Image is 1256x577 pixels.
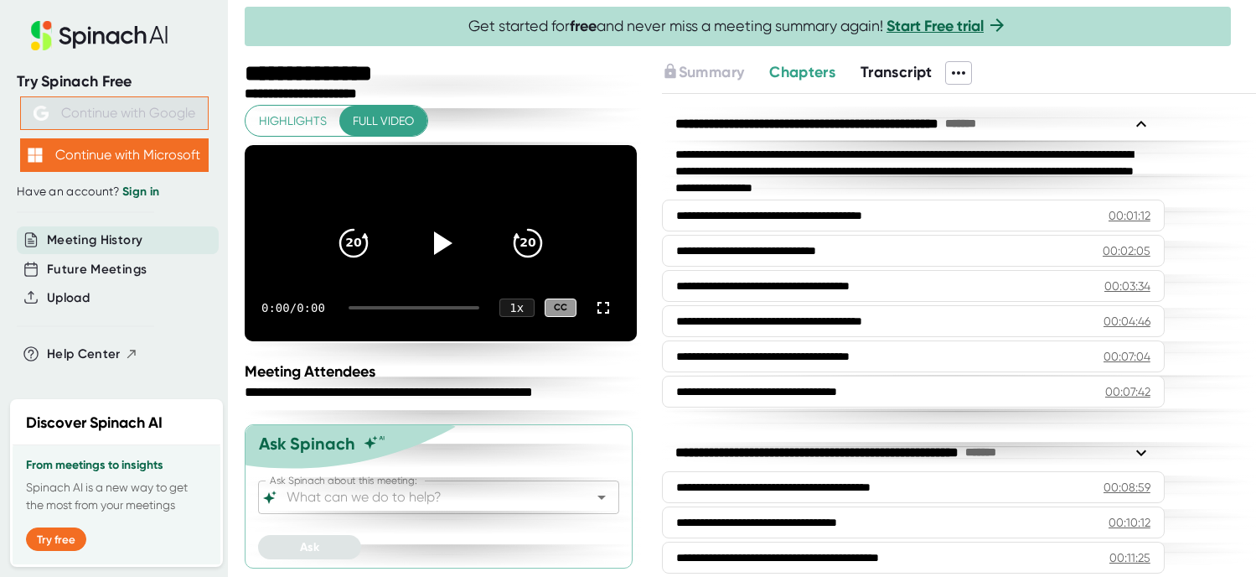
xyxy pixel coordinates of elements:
span: Summary [679,63,744,81]
div: Have an account? [17,185,211,200]
div: 00:10:12 [1109,514,1150,531]
div: 00:07:04 [1104,348,1150,365]
button: Chapters [769,61,835,84]
h3: From meetings to insights [26,459,207,472]
input: What can we do to help? [283,486,565,509]
img: Aehbyd4JwY73AAAAAElFTkSuQmCC [34,106,49,121]
div: 00:03:34 [1104,278,1150,294]
span: Chapters [769,63,835,81]
div: Try Spinach Free [17,72,211,91]
div: Ask Spinach [259,434,355,454]
button: Ask [258,535,361,559]
div: 1 x [499,299,535,317]
div: 00:01:12 [1109,207,1150,224]
button: Meeting History [47,231,142,250]
a: Sign in [122,185,159,199]
div: 00:11:25 [1109,549,1150,566]
span: Help Center [47,345,121,364]
div: 00:07:42 [1105,383,1150,400]
div: 00:02:05 [1103,242,1150,259]
span: Transcript [861,63,933,81]
button: Transcript [861,61,933,84]
div: Meeting Attendees [245,362,641,381]
div: 00:04:46 [1104,313,1150,330]
button: Help Center [47,345,138,364]
h2: Discover Spinach AI [26,412,163,434]
button: Highlights [246,106,340,137]
span: Get started for and never miss a meeting summary again! [468,17,1007,36]
button: Continue with Google [20,96,209,130]
p: Spinach AI is a new way to get the most from your meetings [26,479,207,514]
button: Full video [339,106,427,137]
b: free [570,17,597,35]
div: CC [545,299,576,318]
button: Summary [662,61,744,84]
div: Upgrade to access [662,61,769,85]
span: Highlights [259,111,327,132]
span: Ask [300,540,319,554]
button: Future Meetings [47,260,147,279]
button: Continue with Microsoft [20,138,209,172]
button: Upload [47,288,90,308]
span: Full video [353,111,414,132]
div: 0:00 / 0:00 [261,301,328,314]
button: Try free [26,528,86,551]
button: Open [590,486,613,509]
div: 00:08:59 [1104,479,1150,496]
a: Start Free trial [886,17,984,35]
